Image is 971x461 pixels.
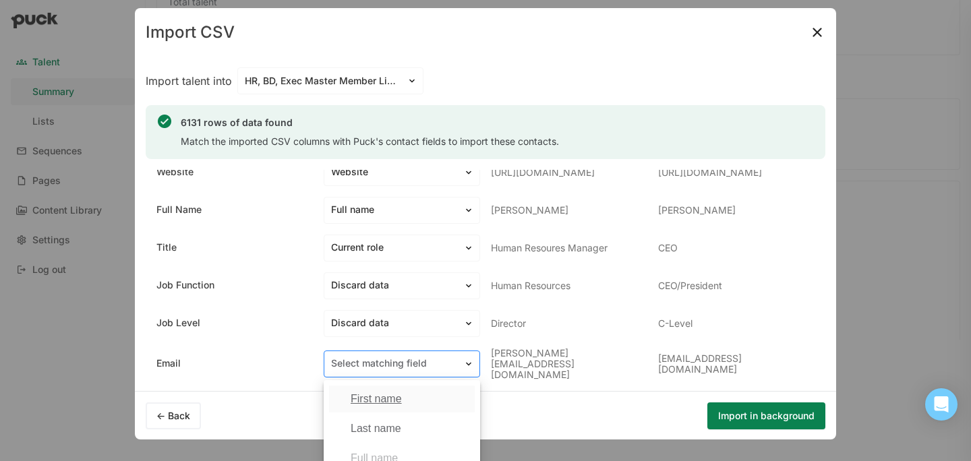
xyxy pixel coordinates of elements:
[491,243,647,253] div: Human Resoures Manager
[146,24,235,40] h1: Import CSV
[351,393,402,405] div: First name
[351,423,401,435] div: Last name
[658,280,815,291] div: CEO/President
[156,280,313,291] div: Job Function
[156,166,313,178] div: Website
[925,388,958,421] div: Open Intercom Messenger
[658,205,815,216] div: [PERSON_NAME]
[658,243,815,253] div: CEO
[146,73,232,89] div: Import talent into
[156,204,313,216] div: Full Name
[658,167,815,178] div: [URL][DOMAIN_NAME]
[491,167,647,178] div: [URL][DOMAIN_NAME]
[146,402,201,429] button: <- Back
[491,348,647,380] div: [PERSON_NAME][EMAIL_ADDRESS][DOMAIN_NAME]
[156,358,313,369] div: Email
[156,317,313,329] div: Job Level
[491,318,647,329] div: Director
[658,318,815,329] div: C-Level
[658,353,815,375] div: [EMAIL_ADDRESS][DOMAIN_NAME]
[491,205,647,216] div: [PERSON_NAME]
[491,280,647,291] div: Human Resources
[707,402,825,429] button: Import in background
[181,116,559,129] div: 6131 rows of data found
[156,242,313,253] div: Title
[181,135,559,148] div: Match the imported CSV columns with Puck's contact fields to import these contacts.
